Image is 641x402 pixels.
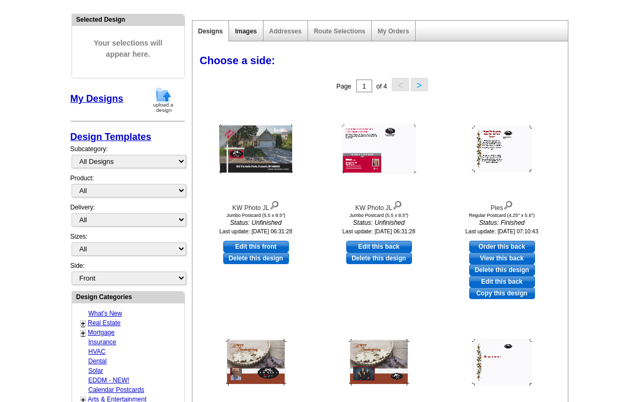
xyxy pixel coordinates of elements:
img: KW Photo JL [342,125,416,174]
a: + [81,329,85,337]
img: view design details [503,198,513,210]
div: Jumbo Postcard (5.5 x 8.5") [321,213,437,218]
a: What's New [89,310,122,317]
button: < [392,78,409,91]
span: Page [336,83,351,90]
a: HVAC [89,348,106,355]
img: Pies [349,339,409,386]
a: Solar [89,367,103,374]
span: Choose a side: [200,55,275,66]
a: My Orders [377,28,409,35]
div: Design Categories [72,292,185,302]
a: Delete this design [223,252,289,264]
a: EDDM - NEW! [89,377,129,384]
img: view design details [269,198,279,210]
a: Designs [198,28,223,35]
img: Pies [472,126,532,172]
small: Last update: [DATE] 06:31:28 [343,228,416,234]
i: Status: Unfinished [198,218,314,228]
span: of 4 [376,83,387,90]
a: Calendar Postcards [89,386,144,394]
div: Subcategory: [71,144,185,173]
a: Route Selections [314,28,365,35]
div: Jumbo Postcard (5.5 x 8.5") [198,213,314,218]
a: Insurance [89,338,117,346]
a: Mortgage [88,329,115,336]
a: use this design [223,241,289,252]
a: My Designs [71,93,124,104]
div: Regular Postcard (4.25" x 5.6") [444,213,560,218]
a: Dental [89,357,107,365]
i: Status: Unfinished [321,218,437,228]
a: Delete this design [469,264,535,276]
a: + [81,319,85,328]
i: Status: Finished [444,218,560,228]
a: Copy this design [469,287,535,299]
a: Addresses [269,28,302,35]
button: > [411,78,428,91]
div: Product: [71,173,185,203]
a: Real Estate [88,319,121,327]
img: KW Photo JL [219,125,293,174]
a: use this design [346,241,412,252]
a: Design Templates [71,132,152,142]
div: Sizes: [71,232,185,261]
img: Pies [226,339,286,386]
div: KW Photo JL [321,198,437,213]
a: use this design [469,241,535,252]
small: Last update: [DATE] 07:10:43 [466,228,539,234]
small: Last update: [DATE] 06:31:28 [219,228,293,234]
div: KW Photo JL [198,198,314,213]
img: view design details [392,198,402,210]
div: Pies [444,198,560,213]
a: edit this design [469,276,535,287]
a: View this back [469,252,535,264]
span: Your selections will appear here. [80,27,177,71]
a: Delete this design [346,252,412,264]
div: Selected Design [72,14,185,24]
div: Side: [71,261,185,286]
img: upload-design [150,86,177,113]
img: Pies [472,339,532,386]
a: Images [235,28,257,35]
div: Delivery: [71,203,185,232]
